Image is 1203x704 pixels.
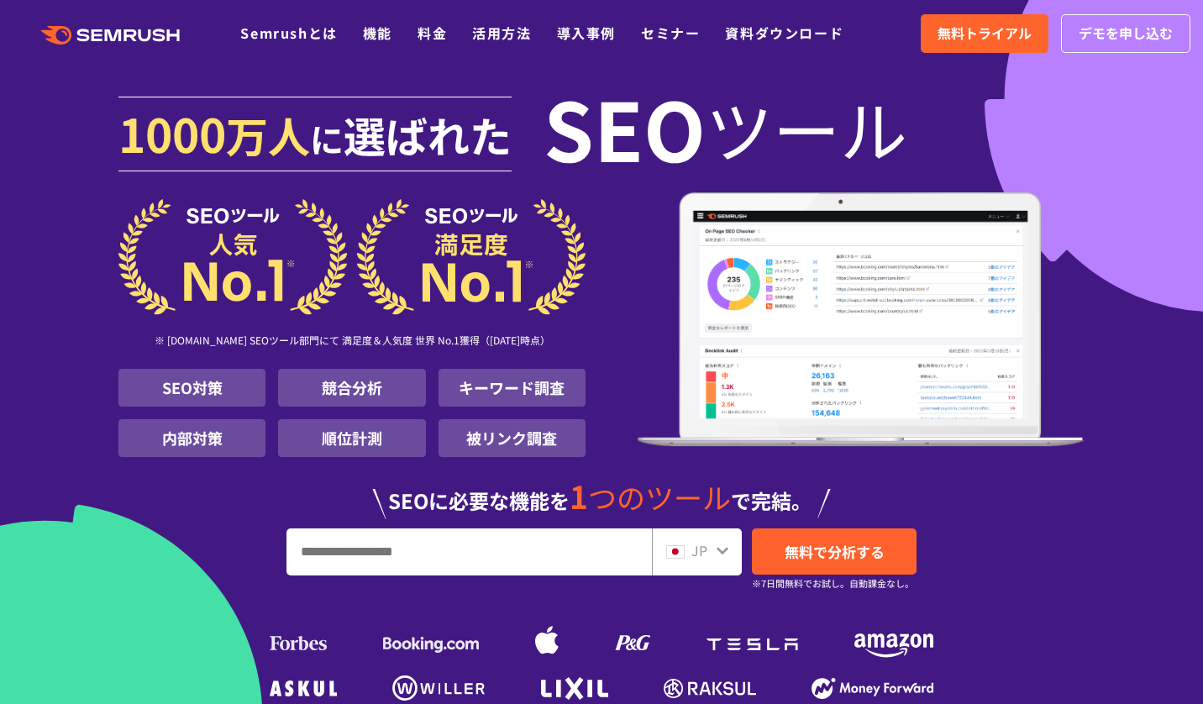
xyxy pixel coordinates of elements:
a: 導入事例 [557,23,616,43]
li: 競合分析 [278,369,425,407]
small: ※7日間無料でお試し。自動課金なし。 [752,575,914,591]
span: 1000 [118,99,226,166]
span: JP [691,540,707,560]
a: 活用方法 [472,23,531,43]
a: 資料ダウンロード [725,23,843,43]
span: に [310,114,344,163]
span: で完結。 [731,486,812,515]
span: つのツール [588,476,731,517]
a: 料金 [418,23,447,43]
a: Semrushとは [240,23,337,43]
li: 被リンク調査 [439,419,586,457]
a: 無料で分析する [752,528,917,575]
input: URL、キーワードを入力してください [287,529,651,575]
span: デモを申し込む [1079,23,1173,45]
span: SEO [544,94,706,161]
a: 無料トライアル [921,14,1048,53]
li: 順位計測 [278,419,425,457]
a: セミナー [641,23,700,43]
span: 無料トライアル [938,23,1032,45]
li: 内部対策 [118,419,265,457]
a: デモを申し込む [1061,14,1190,53]
li: キーワード調査 [439,369,586,407]
a: 機能 [363,23,392,43]
div: ※ [DOMAIN_NAME] SEOツール部門にて 満足度＆人気度 世界 No.1獲得（[DATE]時点） [118,315,586,369]
span: ツール [706,94,907,161]
span: 選ばれた [344,104,512,165]
span: 無料で分析する [785,541,885,562]
div: SEOに必要な機能を [118,464,1085,519]
span: 万人 [226,104,310,165]
li: SEO対策 [118,369,265,407]
span: 1 [570,473,588,518]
